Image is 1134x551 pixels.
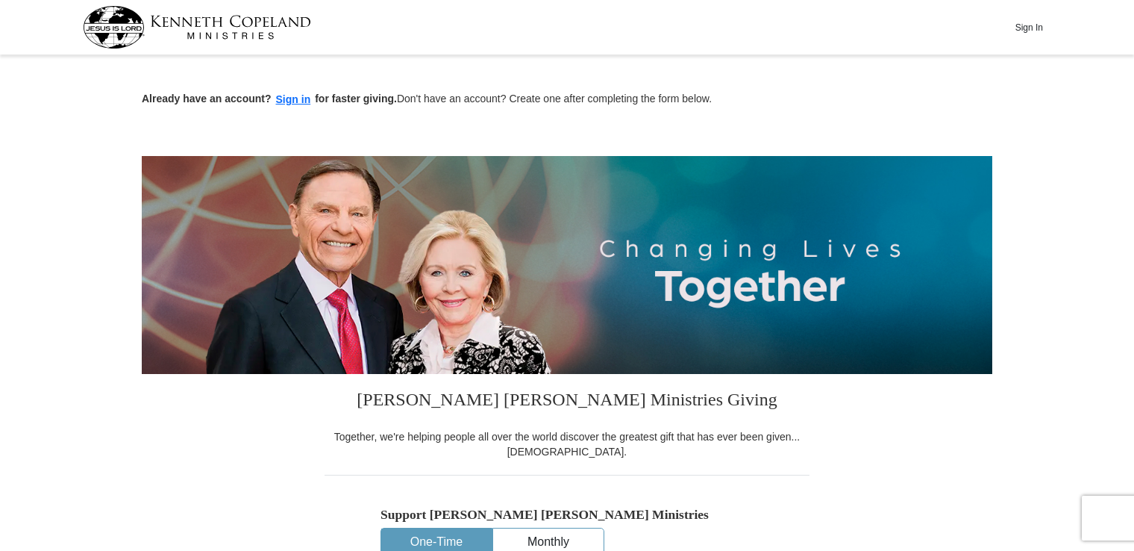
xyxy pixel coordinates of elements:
img: kcm-header-logo.svg [83,6,311,49]
p: Don't have an account? Create one after completing the form below. [142,91,992,108]
h5: Support [PERSON_NAME] [PERSON_NAME] Ministries [380,507,754,523]
div: Together, we're helping people all over the world discover the greatest gift that has ever been g... [325,429,809,459]
strong: Already have an account? for faster giving. [142,93,397,105]
button: Sign In [1006,16,1051,39]
h3: [PERSON_NAME] [PERSON_NAME] Ministries Giving [325,374,809,429]
button: Sign in [272,91,316,108]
